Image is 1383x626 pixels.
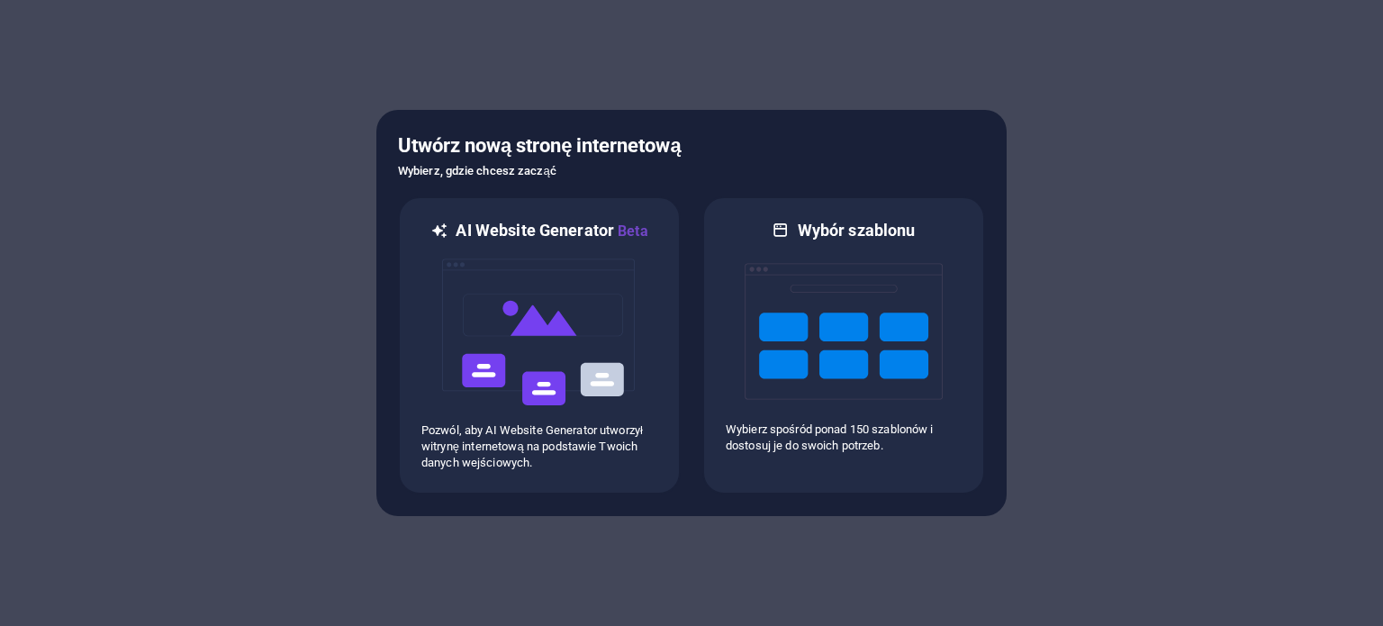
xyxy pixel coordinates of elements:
[398,132,985,160] h5: Utwórz nową stronę internetową
[456,220,647,242] h6: AI Website Generator
[614,222,648,240] span: Beta
[398,160,985,182] h6: Wybierz, gdzie chcesz zacząć
[421,422,657,471] p: Pozwól, aby AI Website Generator utworzył witrynę internetową na podstawie Twoich danych wejściow...
[798,220,916,241] h6: Wybór szablonu
[440,242,638,422] img: ai
[726,422,962,454] p: Wybierz spośród ponad 150 szablonów i dostosuj je do swoich potrzeb.
[702,196,985,494] div: Wybór szablonuWybierz spośród ponad 150 szablonów i dostosuj je do swoich potrzeb.
[398,196,681,494] div: AI Website GeneratorBetaaiPozwól, aby AI Website Generator utworzył witrynę internetową na podsta...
